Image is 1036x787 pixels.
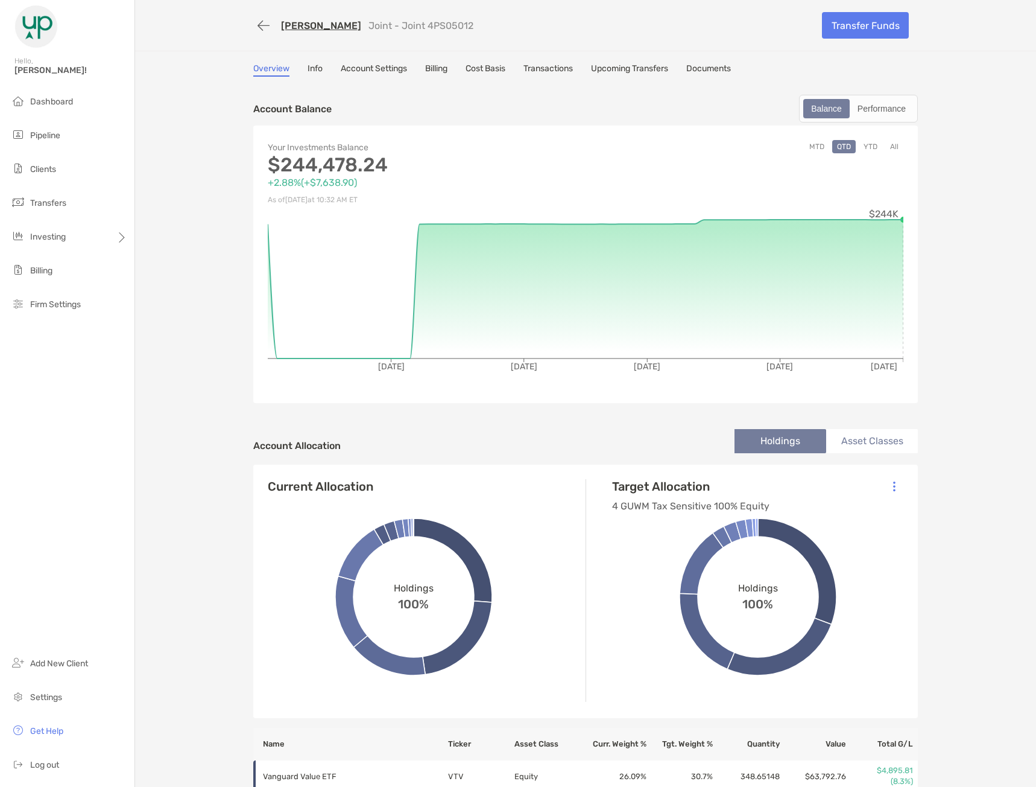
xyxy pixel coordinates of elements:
button: MTD [804,140,829,153]
h4: Target Allocation [612,479,769,494]
a: Transactions [523,63,573,77]
span: Clients [30,164,56,174]
div: Performance [851,100,912,117]
th: Name [253,728,447,760]
tspan: [DATE] [378,362,405,372]
img: billing icon [11,263,25,277]
tspan: [DATE] [766,362,793,372]
a: [PERSON_NAME] [281,20,361,31]
tspan: [DATE] [871,362,897,372]
tspan: $244K [869,208,899,220]
th: Asset Class [514,728,580,760]
button: YTD [859,140,882,153]
img: transfers icon [11,195,25,209]
span: 100% [398,594,429,611]
p: Account Balance [253,101,332,116]
span: Get Help [30,726,63,736]
img: settings icon [11,689,25,704]
img: investing icon [11,229,25,243]
p: Vanguard Value ETF [263,769,432,784]
img: add_new_client icon [11,655,25,670]
span: Investing [30,232,66,242]
th: Total G/L [847,728,918,760]
img: dashboard icon [11,94,25,108]
img: Icon List Menu [893,481,895,492]
h4: Current Allocation [268,479,373,494]
span: Firm Settings [30,299,81,310]
a: Documents [686,63,731,77]
img: get-help icon [11,723,25,738]
th: Value [780,728,847,760]
li: Holdings [734,429,826,453]
span: Dashboard [30,97,73,107]
a: Transfer Funds [822,12,909,39]
p: (8.3%) [847,776,913,787]
th: Quantity [713,728,780,760]
th: Curr. Weight % [580,728,646,760]
img: firm-settings icon [11,296,25,311]
p: $244,478.24 [268,158,586,173]
th: Ticker [447,728,514,760]
p: $4,895.81 [847,765,913,776]
tspan: [DATE] [511,362,537,372]
h4: Account Allocation [253,440,341,451]
img: clients icon [11,161,25,176]
span: Transfers [30,198,66,208]
span: Holdings [738,582,778,594]
span: [PERSON_NAME]! [14,65,127,75]
a: Billing [425,63,447,77]
span: Settings [30,692,62,703]
div: segmented control [799,95,918,123]
a: Overview [253,63,289,77]
p: 4 GUWM Tax Sensitive 100% Equity [612,499,769,514]
span: 100% [742,594,773,611]
a: Cost Basis [466,63,505,77]
img: Zoe Logo [14,5,58,48]
button: QTD [832,140,856,153]
p: As of [DATE] at 10:32 AM ET [268,193,586,208]
p: Your Investments Balance [268,140,586,155]
a: Info [308,63,323,77]
button: All [885,140,903,153]
a: Account Settings [341,63,407,77]
span: Holdings [394,582,434,594]
span: Billing [30,266,52,276]
div: Balance [804,100,848,117]
p: +2.88% ( +$7,638.90 ) [268,175,586,190]
th: Tgt. Weight % [647,728,713,760]
span: Log out [30,760,59,770]
li: Asset Classes [826,429,918,453]
img: pipeline icon [11,127,25,142]
span: Pipeline [30,130,60,141]
span: Add New Client [30,658,88,669]
p: Joint - Joint 4PS05012 [368,20,473,31]
a: Upcoming Transfers [591,63,668,77]
img: logout icon [11,757,25,771]
tspan: [DATE] [634,362,660,372]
